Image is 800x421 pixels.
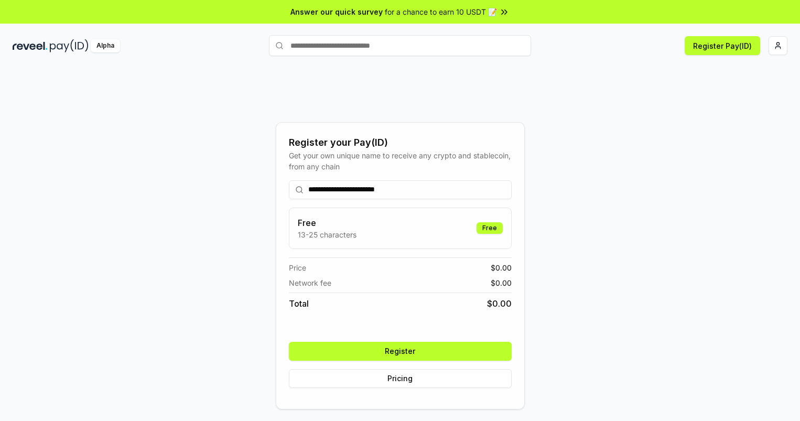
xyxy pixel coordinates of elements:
[289,277,331,288] span: Network fee
[477,222,503,234] div: Free
[298,229,356,240] p: 13-25 characters
[487,297,512,310] span: $ 0.00
[289,150,512,172] div: Get your own unique name to receive any crypto and stablecoin, from any chain
[91,39,120,52] div: Alpha
[685,36,760,55] button: Register Pay(ID)
[385,6,497,17] span: for a chance to earn 10 USDT 📝
[289,297,309,310] span: Total
[491,277,512,288] span: $ 0.00
[289,342,512,361] button: Register
[50,39,89,52] img: pay_id
[298,217,356,229] h3: Free
[290,6,383,17] span: Answer our quick survey
[289,135,512,150] div: Register your Pay(ID)
[13,39,48,52] img: reveel_dark
[289,369,512,388] button: Pricing
[289,262,306,273] span: Price
[491,262,512,273] span: $ 0.00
